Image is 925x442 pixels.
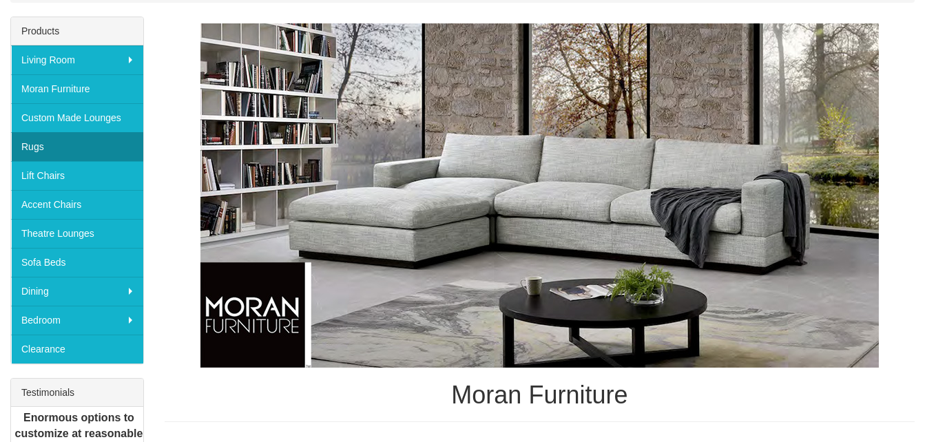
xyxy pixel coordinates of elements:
a: Moran Furniture [11,74,143,103]
img: Moran Furniture [200,23,879,368]
a: Accent Chairs [11,190,143,219]
a: Clearance [11,335,143,364]
a: Lift Chairs [11,161,143,190]
h1: Moran Furniture [165,381,915,409]
div: Testimonials [11,379,143,407]
a: Living Room [11,45,143,74]
a: Rugs [11,132,143,161]
a: Bedroom [11,306,143,335]
div: Products [11,17,143,45]
a: Dining [11,277,143,306]
a: Custom Made Lounges [11,103,143,132]
a: Sofa Beds [11,248,143,277]
a: Theatre Lounges [11,219,143,248]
